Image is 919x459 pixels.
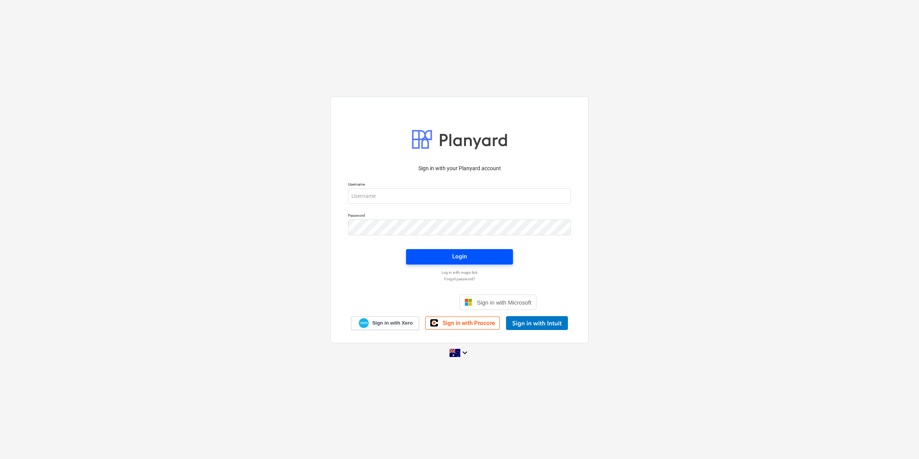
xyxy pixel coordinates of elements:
a: Log in with magic link [344,270,575,275]
p: Username [348,182,571,188]
span: Sign in with Xero [372,320,413,327]
div: Login [452,251,467,261]
span: Sign in with Procore [443,320,495,327]
iframe: Sign in with Google Button [379,294,457,311]
a: Sign in with Xero [351,317,420,330]
span: Sign in with Microsoft [477,299,531,306]
input: Username [348,188,571,204]
p: Password [348,213,571,219]
i: keyboard_arrow_down [460,348,469,357]
a: Sign in with Procore [425,317,500,330]
button: Login [406,249,513,265]
p: Sign in with your Planyard account [348,164,571,173]
a: Forgot password? [344,276,575,281]
img: Microsoft logo [464,298,472,306]
img: Xero logo [359,318,369,328]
